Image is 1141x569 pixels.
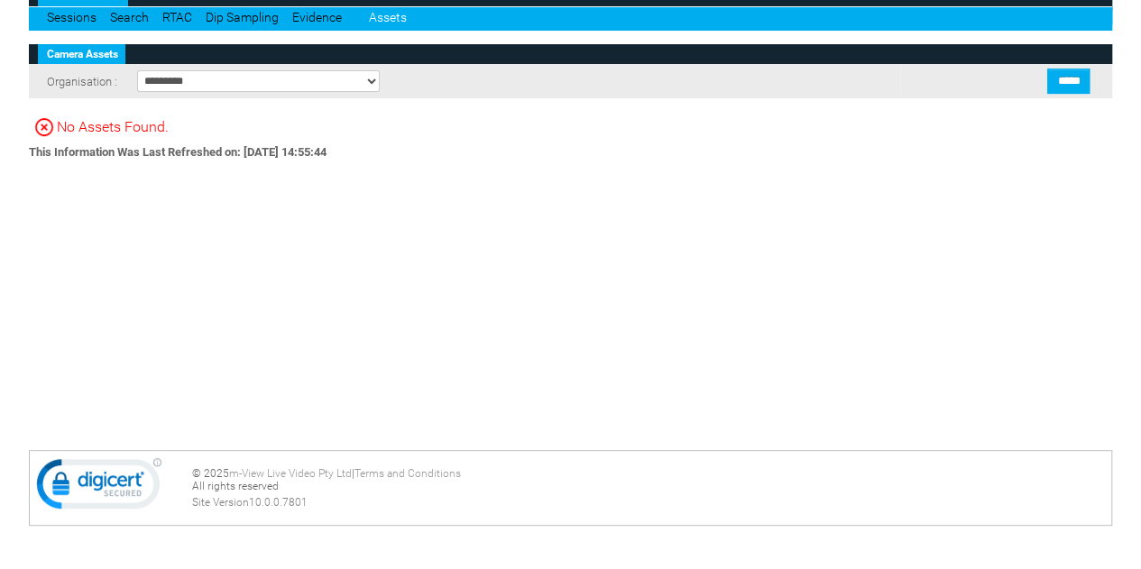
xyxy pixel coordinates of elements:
span: 10.0.0.7801 [249,496,308,509]
a: Evidence [292,10,342,24]
a: Sessions [47,10,97,24]
a: m-View Live Video Pty Ltd [229,467,352,480]
span: This Information Was Last Refreshed on: [DATE] 14:55:44 [29,145,327,159]
img: No Items [33,116,55,138]
a: Search [110,10,149,24]
span: No Assets Found. [57,118,381,135]
div: © 2025 | All rights reserved [192,467,1106,509]
a: Camera Assets [38,44,125,64]
img: DigiCert Secured Site Seal [36,457,162,519]
div: Site Version [192,496,1106,509]
a: Terms and Conditions [354,467,461,480]
a: Assets [369,10,407,24]
a: RTAC [162,10,192,24]
a: Dip Sampling [206,10,279,24]
span: Organisation : [47,75,119,88]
